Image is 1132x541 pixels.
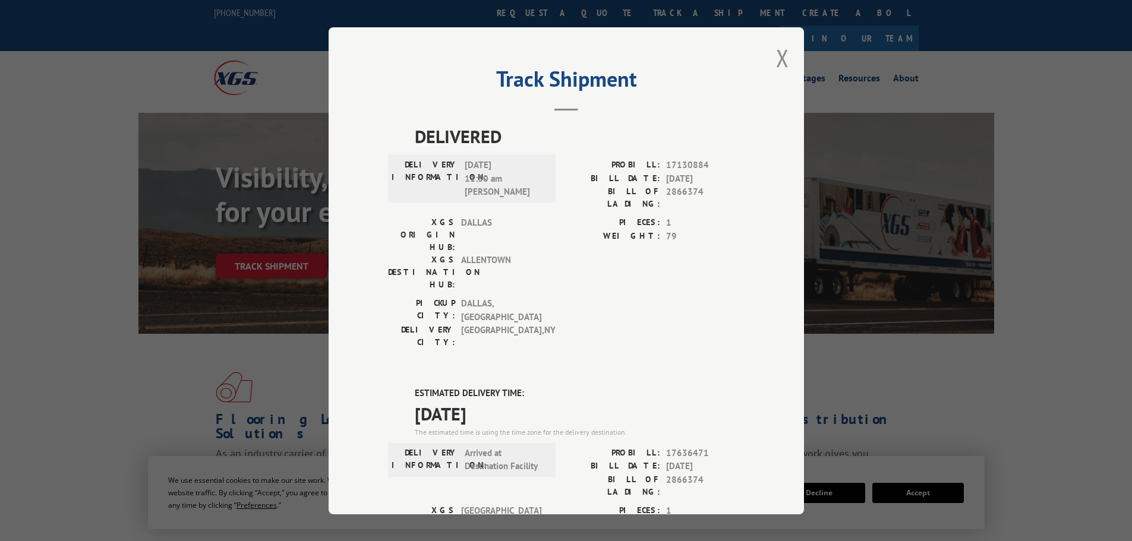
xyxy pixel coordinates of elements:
[566,446,660,460] label: PROBILL:
[388,254,455,291] label: XGS DESTINATION HUB:
[566,216,660,230] label: PIECES:
[461,216,541,254] span: DALLAS
[461,297,541,324] span: DALLAS , [GEOGRAPHIC_DATA]
[392,159,459,199] label: DELIVERY INFORMATION:
[461,254,541,291] span: ALLENTOWN
[666,229,745,243] span: 79
[566,229,660,243] label: WEIGHT:
[566,159,660,172] label: PROBILL:
[392,446,459,473] label: DELIVERY INFORMATION:
[465,159,545,199] span: [DATE] 11:30 am [PERSON_NAME]
[566,473,660,498] label: BILL OF LADING:
[415,400,745,426] span: [DATE]
[666,504,745,517] span: 1
[566,172,660,185] label: BILL DATE:
[666,159,745,172] span: 17130884
[666,446,745,460] span: 17636471
[415,123,745,150] span: DELIVERED
[388,71,745,93] h2: Track Shipment
[461,324,541,349] span: [GEOGRAPHIC_DATA] , NY
[666,185,745,210] span: 2866374
[666,460,745,473] span: [DATE]
[388,324,455,349] label: DELIVERY CITY:
[776,42,789,74] button: Close modal
[666,172,745,185] span: [DATE]
[415,426,745,437] div: The estimated time is using the time zone for the delivery destination.
[566,460,660,473] label: BILL DATE:
[666,216,745,230] span: 1
[388,504,455,541] label: XGS ORIGIN HUB:
[388,297,455,324] label: PICKUP CITY:
[666,473,745,498] span: 2866374
[566,504,660,517] label: PIECES:
[566,185,660,210] label: BILL OF LADING:
[465,446,545,473] span: Arrived at Destination Facility
[388,216,455,254] label: XGS ORIGIN HUB:
[415,387,745,400] label: ESTIMATED DELIVERY TIME:
[461,504,541,541] span: [GEOGRAPHIC_DATA]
